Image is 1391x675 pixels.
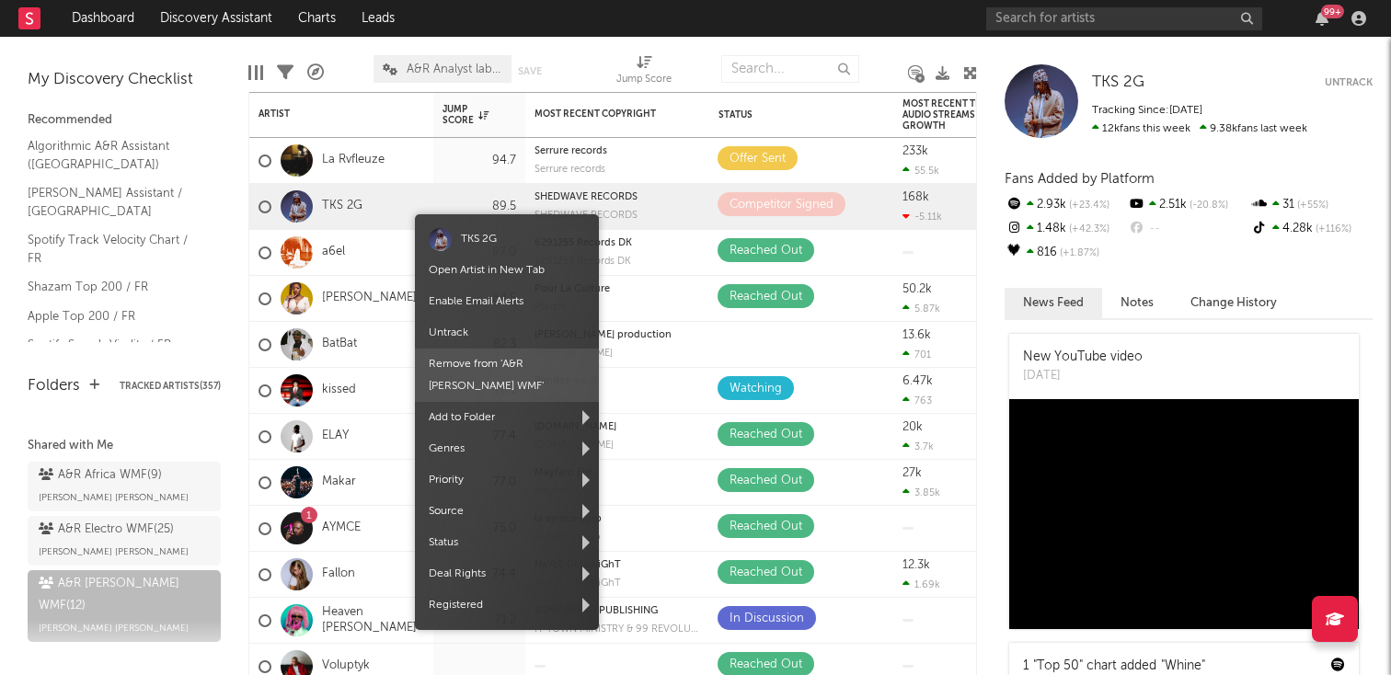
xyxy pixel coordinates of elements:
[535,303,700,313] div: label: Punch
[986,7,1262,30] input: Search for artists
[535,468,700,478] div: Mayfaro Ent.
[1127,193,1249,217] div: 2.51k
[535,192,700,202] div: SHEDWAVE RECORDS
[1092,74,1144,90] span: TKS 2G
[415,402,599,433] span: Add to Folder
[535,560,700,570] div: copyright: NaYcE DeLaNiGhT
[730,516,802,538] div: Reached Out
[39,486,189,509] span: [PERSON_NAME] [PERSON_NAME]
[1161,659,1205,672] a: "Whine"
[1250,193,1373,217] div: 31
[535,238,700,248] div: 6291255 Records DK
[535,109,673,120] div: Most Recent Copyright
[902,559,930,571] div: 12.3k
[407,63,502,75] span: A&R Analyst labels
[429,265,545,276] a: Open Artist in New Tab
[1187,200,1228,211] span: -20.8 %
[28,69,221,91] div: My Discovery Checklist
[415,433,599,464] span: Genres
[1005,241,1127,265] div: 816
[1005,288,1102,318] button: News Feed
[1321,5,1344,18] div: 99 +
[322,153,385,168] a: La Rvfleuze
[730,286,802,308] div: Reached Out
[322,199,362,214] a: TKS 2G
[730,424,802,446] div: Reached Out
[39,541,189,563] span: [PERSON_NAME] [PERSON_NAME]
[322,291,417,306] a: [PERSON_NAME]
[902,145,928,157] div: 233k
[902,395,932,406] div: 763
[461,228,497,250] div: TKS 2G
[28,230,202,268] a: Spotify Track Velocity Chart / FR
[39,464,162,486] div: A&R Africa WMF ( 9 )
[535,146,700,156] div: copyright: Serrure records
[902,211,942,223] div: -5.11k
[28,109,221,132] div: Recommended
[535,395,700,405] div: Rendez-vous
[28,277,202,297] a: Shazam Top 200 / FR
[1092,123,1307,134] span: 9.38k fans last week
[535,211,700,221] div: label: SHEDWAVE RECORDS
[902,303,940,315] div: 5.87k
[535,624,700,635] div: H-TOWN MINISTRY & 99 REVOLUTION
[322,566,355,582] a: Fallon
[248,46,263,99] div: Edit Columns
[902,578,940,590] div: 1.69k
[535,284,700,294] div: copyright: Pour La Culture
[721,55,859,83] input: Search...
[535,165,700,175] div: label: Serrure records
[1294,200,1328,211] span: +55 %
[28,375,80,397] div: Folders
[415,286,599,317] span: Enable Email Alerts
[322,521,361,536] a: AYMCE
[730,562,802,584] div: Reached Out
[535,146,700,156] div: Serrure records
[322,337,357,352] a: BatBat
[535,514,700,524] div: la aymce corp
[28,183,202,221] a: [PERSON_NAME] Assistant / [GEOGRAPHIC_DATA]
[28,306,202,326] a: Apple Top 200 / FR
[535,422,700,432] div: [DOMAIN_NAME]
[259,109,397,120] div: Artist
[616,46,672,99] div: Jump Score
[1066,224,1109,235] span: +42.3 %
[1316,11,1328,26] button: 99+
[39,519,174,541] div: A&R Electro WMF ( 25 )
[1172,288,1295,318] button: Change History
[730,194,833,216] div: Competitor Signed
[415,558,599,589] span: Deal Rights
[535,284,700,294] div: Pour La Culture
[28,516,221,566] a: A&R Electro WMF(25)[PERSON_NAME] [PERSON_NAME]
[616,69,672,91] div: Jump Score
[535,349,700,359] div: [PERSON_NAME]
[307,46,324,99] div: A&R Pipeline
[1057,248,1099,258] span: +1.87 %
[902,283,932,295] div: 50.2k
[535,606,700,616] div: copyright: SONY MUSIC PUBLISHING
[535,578,700,589] div: NaYcE DeLaNiGhT
[730,608,804,630] div: In Discussion
[902,375,933,387] div: 6.47k
[535,532,700,543] div: la aymce corp
[535,303,700,313] div: Punch
[322,429,349,444] a: ELAY
[535,532,700,543] div: label: la aymce corp
[535,624,700,635] div: label: H-TOWN MINISTRY & 99 REVOLUTION
[535,440,700,451] div: [DOMAIN_NAME]
[415,464,599,496] span: Priority
[535,238,700,248] div: copyright: 6291255 Records DK
[1313,224,1351,235] span: +116 %
[535,486,700,497] div: Mayfaro Ent.
[730,378,782,400] div: Watching
[535,376,700,386] div: Rendez-vous
[535,560,700,570] div: NaYcE DeLaNiGhT
[415,589,599,621] span: Registered
[39,617,189,639] span: [PERSON_NAME] [PERSON_NAME]
[535,468,700,478] div: copyright: Mayfaro Ent.
[322,475,356,490] a: Makar
[322,245,345,260] a: a6el
[28,570,221,642] a: A&R [PERSON_NAME] WMF(12)[PERSON_NAME] [PERSON_NAME]
[1005,217,1127,241] div: 1.48k
[1092,123,1190,134] span: 12k fans this week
